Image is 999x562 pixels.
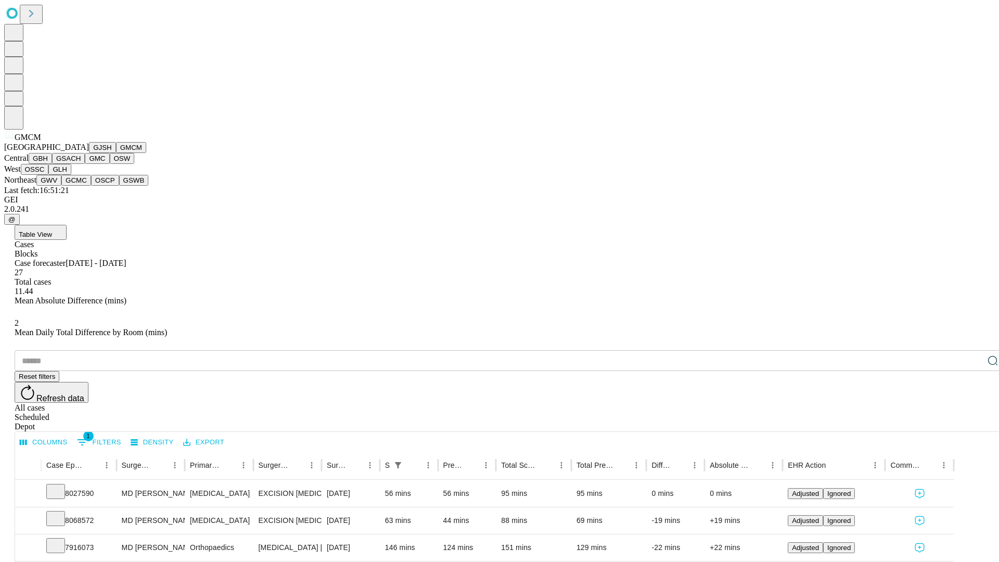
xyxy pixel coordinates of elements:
button: GCMC [61,175,91,186]
span: [DATE] - [DATE] [66,259,126,267]
button: Sort [922,458,937,472]
button: Menu [868,458,882,472]
span: Refresh data [36,394,84,403]
button: OSCP [91,175,119,186]
button: Sort [540,458,554,472]
div: 44 mins [443,507,491,534]
button: OSSC [21,164,49,175]
span: Table View [19,231,52,238]
span: GMCM [15,133,41,142]
button: Menu [99,458,114,472]
div: 146 mins [385,534,433,561]
button: @ [4,214,20,225]
div: Surgeon Name [122,461,152,469]
button: Table View [15,225,67,240]
button: GSWB [119,175,149,186]
span: Adjusted [792,490,819,497]
div: Total Predicted Duration [577,461,614,469]
div: Comments [890,461,920,469]
span: [GEOGRAPHIC_DATA] [4,143,89,151]
div: MD [PERSON_NAME] [PERSON_NAME] [122,507,180,534]
span: Adjusted [792,544,819,552]
button: Sort [464,458,479,472]
div: Primary Service [190,461,220,469]
span: Adjusted [792,517,819,525]
span: Central [4,154,29,162]
button: Ignored [823,515,855,526]
button: Export [181,435,227,451]
span: Total cases [15,277,51,286]
button: Menu [937,458,951,472]
button: GBH [29,153,52,164]
div: [MEDICAL_DATA] [MEDICAL_DATA] [259,534,316,561]
div: 56 mins [385,480,433,507]
div: 129 mins [577,534,642,561]
span: Ignored [827,544,851,552]
div: 2.0.241 [4,205,995,214]
button: Sort [85,458,99,472]
button: Reset filters [15,371,59,382]
div: 151 mins [501,534,566,561]
div: +22 mins [710,534,777,561]
button: Sort [153,458,168,472]
div: 95 mins [577,480,642,507]
div: [MEDICAL_DATA] [190,507,248,534]
button: Menu [687,458,702,472]
button: Sort [222,458,236,472]
button: Menu [304,458,319,472]
div: 8027590 [46,480,111,507]
button: Show filters [74,434,124,451]
button: Menu [421,458,436,472]
button: GWV [36,175,61,186]
button: Ignored [823,488,855,499]
div: 8068572 [46,507,111,534]
span: Last fetch: 16:51:21 [4,186,69,195]
div: MD [PERSON_NAME] [PERSON_NAME] [122,480,180,507]
div: EXCISION [MEDICAL_DATA] LESION EXCEPT [MEDICAL_DATA] TRUNK ETC 3.1 TO 4 CM [259,480,316,507]
div: 0 mins [710,480,777,507]
div: 124 mins [443,534,491,561]
div: Orthopaedics [190,534,248,561]
div: [MEDICAL_DATA] [190,480,248,507]
div: [DATE] [327,480,375,507]
div: 88 mins [501,507,566,534]
div: 56 mins [443,480,491,507]
span: 1 [83,431,94,441]
span: @ [8,215,16,223]
span: Northeast [4,175,36,184]
div: GEI [4,195,995,205]
button: Menu [363,458,377,472]
button: GSACH [52,153,85,164]
button: Menu [629,458,644,472]
div: EHR Action [788,461,826,469]
div: Case Epic Id [46,461,84,469]
span: Mean Daily Total Difference by Room (mins) [15,328,167,337]
button: Menu [765,458,780,472]
span: Mean Absolute Difference (mins) [15,296,126,305]
div: 63 mins [385,507,433,534]
div: Surgery Date [327,461,347,469]
button: Show filters [391,458,405,472]
button: Ignored [823,542,855,553]
button: Sort [614,458,629,472]
div: EXCISION [MEDICAL_DATA] LESION EXCEPT [MEDICAL_DATA] TRUNK ETC 3.1 TO 4 CM [259,507,316,534]
button: Sort [827,458,841,472]
span: Ignored [827,517,851,525]
div: -22 mins [651,534,699,561]
div: 0 mins [651,480,699,507]
span: West [4,164,21,173]
button: Refresh data [15,382,88,403]
button: Density [128,435,176,451]
div: 1 active filter [391,458,405,472]
div: -19 mins [651,507,699,534]
button: Menu [236,458,251,472]
div: Scheduled In Room Duration [385,461,390,469]
div: [DATE] [327,507,375,534]
div: 7916073 [46,534,111,561]
span: Reset filters [19,373,55,380]
div: Predicted In Room Duration [443,461,464,469]
div: Total Scheduled Duration [501,461,539,469]
button: Select columns [17,435,70,451]
div: MD [PERSON_NAME] [PERSON_NAME] Md [122,534,180,561]
div: 69 mins [577,507,642,534]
